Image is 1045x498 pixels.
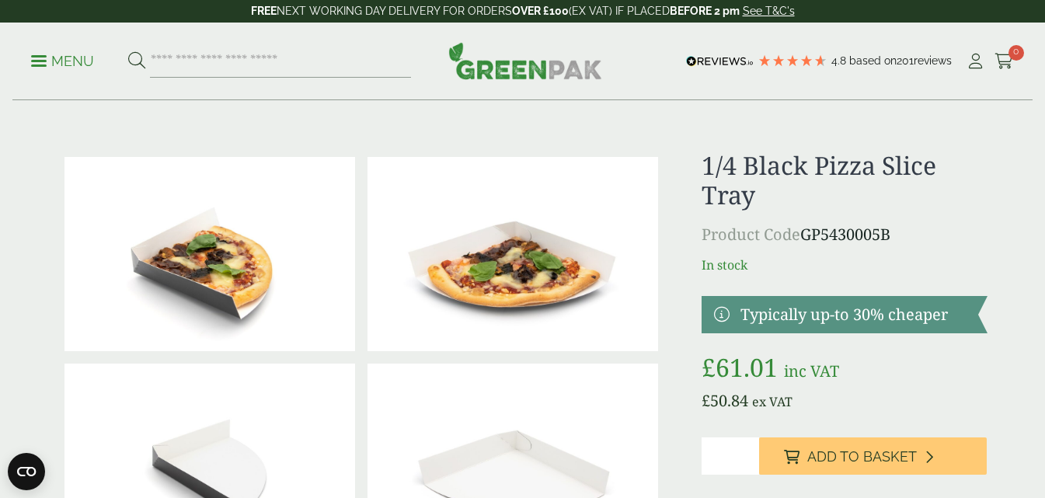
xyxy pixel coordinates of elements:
span: Add to Basket [807,448,917,465]
span: 0 [1008,45,1024,61]
span: 201 [897,54,914,67]
img: REVIEWS.io [686,56,754,67]
a: See T&C's [743,5,795,17]
div: 4.79 Stars [758,54,827,68]
strong: FREE [251,5,277,17]
button: Add to Basket [759,437,988,475]
span: inc VAT [784,360,839,381]
span: reviews [914,54,952,67]
span: 4.8 [831,54,849,67]
img: Quarter Black Pizza Slice Tray Food Front (Large) [367,157,658,351]
span: ex VAT [752,393,792,410]
i: Cart [994,54,1014,69]
bdi: 50.84 [702,390,748,411]
span: Based on [849,54,897,67]
a: 0 [994,50,1014,73]
span: £ [702,390,710,411]
strong: BEFORE 2 pm [670,5,740,17]
strong: OVER £100 [512,5,569,17]
p: Menu [31,52,94,71]
button: Open CMP widget [8,453,45,490]
p: GP5430005B [702,223,987,246]
h1: 1/4 Black Pizza Slice Tray [702,151,987,211]
span: Product Code [702,224,800,245]
img: Quarter Black Pizza Slice Tray Food Side (Large)[12078] [64,157,355,351]
a: Menu [31,52,94,68]
span: £ [702,350,716,384]
i: My Account [966,54,985,69]
p: In stock [702,256,987,274]
img: GreenPak Supplies [448,42,602,79]
bdi: 61.01 [702,350,778,384]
